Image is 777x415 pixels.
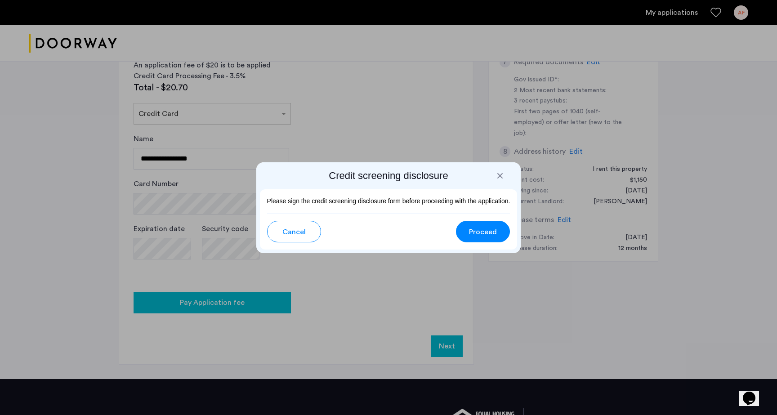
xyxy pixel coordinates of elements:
p: Please sign the credit screening disclosure form before proceeding with the application. [267,196,510,206]
button: button [267,221,321,242]
h2: Credit screening disclosure [260,170,518,182]
iframe: chat widget [739,379,768,406]
button: button [456,221,510,242]
span: Proceed [469,227,497,237]
span: Cancel [282,227,306,237]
